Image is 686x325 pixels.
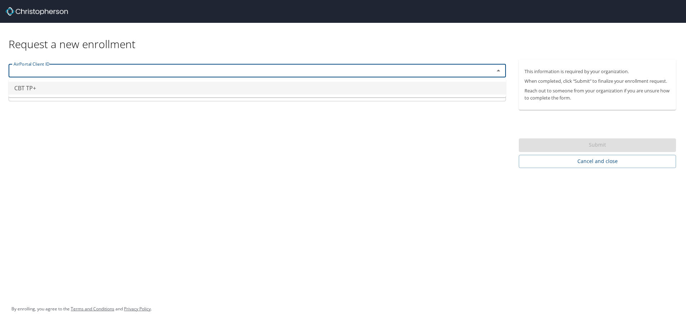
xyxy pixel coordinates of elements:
[525,157,670,166] span: Cancel and close
[493,66,503,76] button: Close
[525,68,670,75] p: This information is required by your organization.
[9,82,506,95] li: CBT TP+
[11,300,152,318] div: By enrolling, you agree to the and .
[71,306,114,312] a: Terms and Conditions
[6,7,68,16] img: cbt logo
[519,155,676,168] button: Cancel and close
[9,23,682,51] div: Request a new enrollment
[525,78,670,85] p: When completed, click “Submit” to finalize your enrollment request.
[525,87,670,101] p: Reach out to someone from your organization if you are unsure how to complete the form.
[124,306,151,312] a: Privacy Policy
